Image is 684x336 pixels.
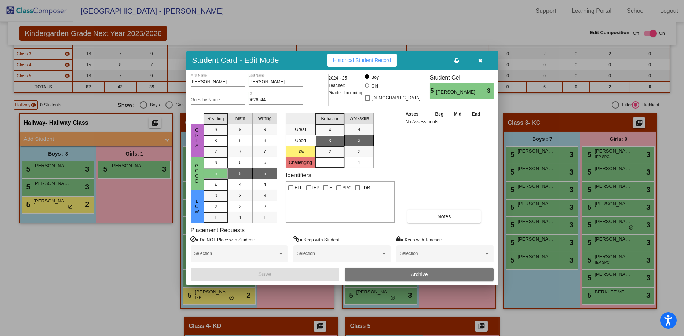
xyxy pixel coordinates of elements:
[215,127,217,133] span: 9
[239,170,242,177] span: 5
[371,83,378,90] div: Girl
[215,193,217,199] span: 3
[239,181,242,188] span: 4
[430,110,449,118] th: Beg
[404,110,430,118] th: Asses
[264,181,266,188] span: 4
[192,55,279,65] h3: Student Card - Edit Mode
[194,199,200,214] span: Low
[264,126,266,133] span: 9
[312,183,319,192] span: IEP
[329,127,331,133] span: 4
[293,236,340,243] label: = Keep with Student:
[215,182,217,188] span: 4
[264,159,266,166] span: 6
[264,170,266,177] span: 5
[349,115,369,122] span: Workskills
[358,148,361,155] span: 2
[329,82,345,89] span: Teacher:
[295,183,302,192] span: ELL
[321,116,339,122] span: Behavior
[329,159,331,166] span: 1
[191,236,255,243] label: = Do NOT Place with Student:
[329,183,333,192] span: H
[235,115,245,122] span: Math
[258,115,271,122] span: Writing
[191,227,245,234] label: Placement Requests
[396,236,442,243] label: = Keep with Teacher:
[358,126,361,133] span: 4
[264,203,266,210] span: 2
[407,210,481,223] button: Notes
[404,118,486,125] td: No Assessments
[239,214,242,221] span: 1
[239,159,242,166] span: 6
[264,192,266,199] span: 3
[436,88,477,96] span: [PERSON_NAME]
[327,54,397,67] button: Historical Student Record
[333,57,391,63] span: Historical Student Record
[194,128,200,153] span: Great
[264,137,266,144] span: 8
[239,203,242,210] span: 2
[264,148,266,155] span: 7
[438,213,451,219] span: Notes
[329,138,331,144] span: 3
[215,170,217,177] span: 5
[430,74,494,81] h3: Student Cell
[371,74,379,81] div: Boy
[487,87,493,95] span: 3
[358,137,361,144] span: 3
[239,137,242,144] span: 8
[215,160,217,166] span: 6
[215,214,217,221] span: 1
[343,183,352,192] span: SPC
[239,192,242,199] span: 3
[329,74,347,82] span: 2024 - 25
[191,268,339,281] button: Save
[345,268,494,281] button: Archive
[249,98,303,103] input: Enter ID
[239,126,242,133] span: 9
[215,149,217,155] span: 7
[329,149,331,155] span: 2
[194,163,200,184] span: Good
[467,110,486,118] th: End
[358,159,361,166] span: 1
[430,87,436,95] span: 5
[264,214,266,221] span: 1
[286,172,311,179] label: Identifiers
[208,116,224,122] span: Reading
[329,89,362,96] span: Grade : Incoming
[361,183,370,192] span: LDR
[239,148,242,155] span: 7
[449,110,467,118] th: Mid
[411,271,428,277] span: Archive
[191,98,245,103] input: goes by name
[258,271,271,277] span: Save
[215,138,217,144] span: 8
[215,204,217,210] span: 2
[371,94,420,102] span: [DEMOGRAPHIC_DATA]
